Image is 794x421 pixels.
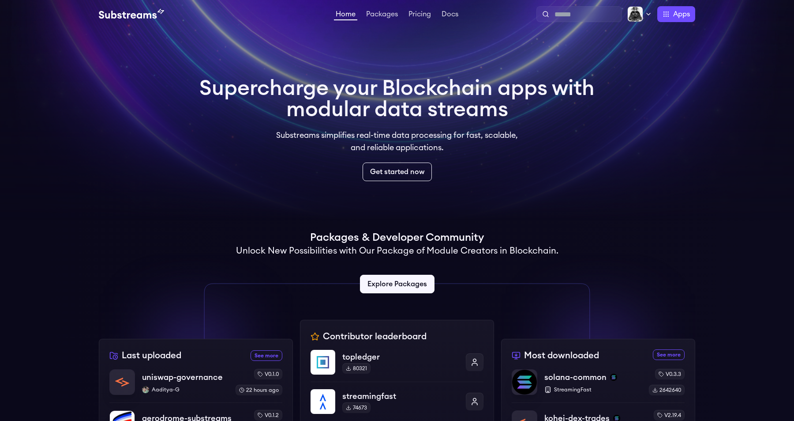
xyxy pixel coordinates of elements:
[360,275,434,293] a: Explore Packages
[512,370,537,394] img: solana-common
[512,369,685,402] a: solana-commonsolana-commonsolanaStreamingFastv0.3.32642640
[311,389,335,414] img: streamingfast
[236,245,558,257] h2: Unlock New Possibilities with Our Package of Module Creators in Blockchain.
[142,371,223,383] p: uniswap-governance
[99,9,164,19] img: Substream's logo
[254,410,282,421] div: v0.1.2
[310,231,484,245] h1: Packages & Developer Community
[236,385,282,395] div: 22 hours ago
[109,369,282,402] a: uniswap-governanceuniswap-governanceAaditya-GAaditya-Gv0.1.022 hours ago
[342,402,371,413] div: 74673
[342,363,371,374] div: 80321
[673,9,690,19] span: Apps
[311,350,483,382] a: topledgertopledger80321
[311,350,335,375] img: topledger
[142,386,228,393] p: Aaditya-G
[254,369,282,379] div: v0.1.0
[544,386,642,393] p: StreamingFast
[654,410,685,421] div: v2.19.4
[199,78,595,120] h1: Supercharge your Blockchain apps with modular data streams
[342,351,459,363] p: topledger
[363,163,432,181] a: Get started now
[142,386,149,393] img: Aaditya-G
[364,11,400,19] a: Packages
[342,390,459,402] p: streamingfast
[544,371,607,383] p: solana-common
[610,374,617,381] img: solana
[270,129,524,154] p: Substreams simplifies real-time data processing for fast, scalable, and reliable applications.
[627,6,643,22] img: Profile
[440,11,460,19] a: Docs
[407,11,433,19] a: Pricing
[311,382,483,421] a: streamingfaststreamingfast74673
[334,11,357,20] a: Home
[655,369,685,379] div: v0.3.3
[251,350,282,361] a: See more recently uploaded packages
[653,349,685,360] a: See more most downloaded packages
[649,385,685,395] div: 2642640
[110,370,135,394] img: uniswap-governance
